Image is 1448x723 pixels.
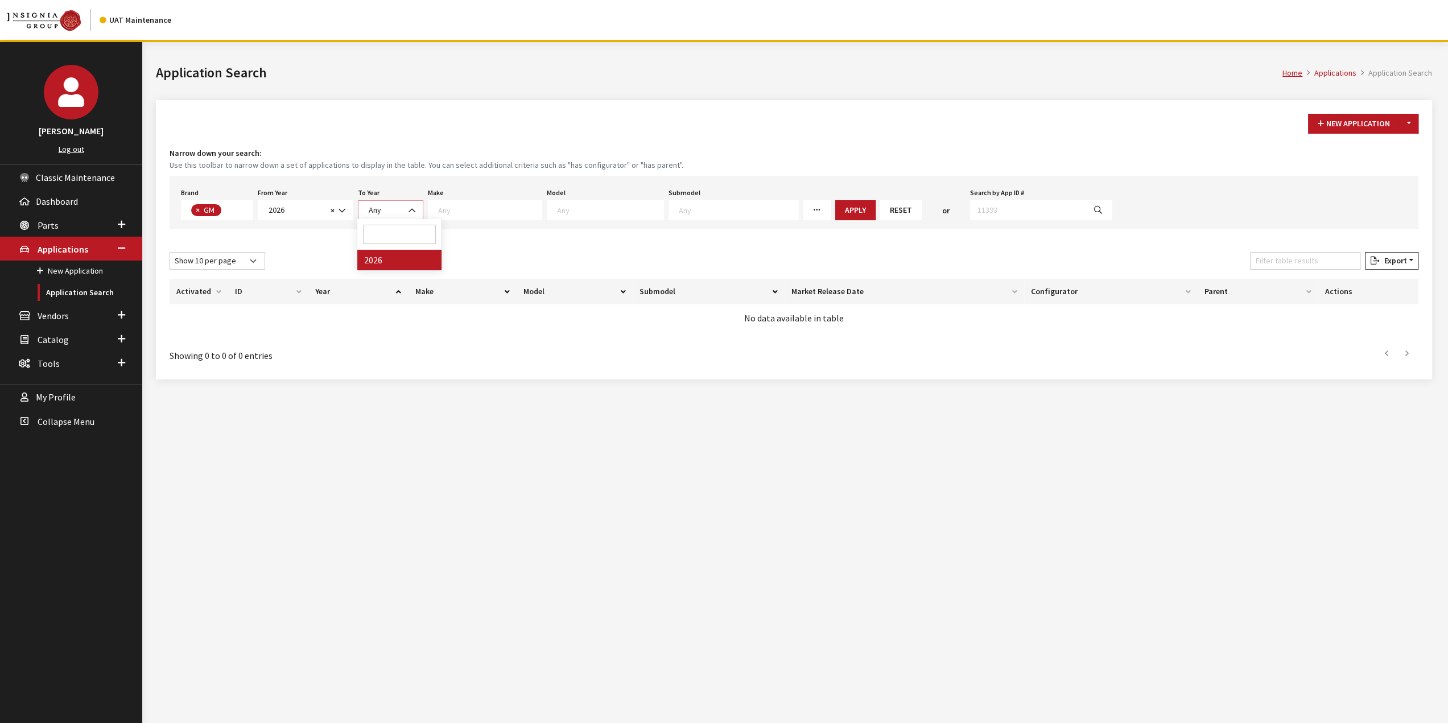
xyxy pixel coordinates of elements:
[1318,279,1418,304] th: Actions
[1365,252,1418,270] button: Export
[1282,68,1302,78] a: Home
[679,205,798,215] textarea: Search
[970,188,1024,198] label: Search by App ID #
[1379,255,1406,266] span: Export
[203,205,217,215] span: GM
[970,200,1085,220] input: 11393
[308,279,408,304] th: Year: activate to sort column ascending
[784,279,1024,304] th: Market Release Date: activate to sort column ascending
[363,225,436,244] input: Search
[358,188,379,198] label: To Year
[408,279,516,304] th: Make: activate to sort column ascending
[156,63,1282,83] h1: Application Search
[369,205,381,215] span: Any
[170,159,1418,171] small: Use this toolbar to narrow down a set of applications to display in the table. You can select add...
[224,206,230,216] textarea: Search
[170,304,1418,332] td: No data available in table
[181,188,199,198] label: Brand
[7,9,100,31] a: Insignia Group logo
[1356,67,1432,79] li: Application Search
[38,310,69,321] span: Vendors
[942,205,950,217] span: or
[357,250,442,270] li: 2026
[1308,114,1400,134] button: New Application
[1302,67,1356,79] li: Applications
[880,200,922,220] button: Reset
[228,279,308,304] th: ID: activate to sort column ascending
[11,124,131,138] h3: [PERSON_NAME]
[1198,279,1318,304] th: Parent: activate to sort column ascending
[191,204,221,216] li: GM
[365,204,416,216] span: Any
[196,205,200,215] span: ×
[7,10,81,31] img: Catalog Maintenance
[517,279,633,304] th: Model: activate to sort column ascending
[38,243,88,255] span: Applications
[38,220,59,231] span: Parts
[1024,279,1198,304] th: Configurator: activate to sort column ascending
[331,205,335,216] span: ×
[38,334,69,345] span: Catalog
[100,14,171,26] div: UAT Maintenance
[170,341,682,362] div: Showing 0 to 0 of 0 entries
[547,188,566,198] label: Model
[170,147,1418,159] h4: Narrow down your search:
[170,279,228,304] th: Activated: activate to sort column ascending
[557,205,663,215] textarea: Search
[669,188,700,198] label: Submodel
[258,200,353,220] span: 2026
[36,172,115,183] span: Classic Maintenance
[38,358,60,369] span: Tools
[36,196,78,207] span: Dashboard
[258,188,287,198] label: From Year
[428,188,444,198] label: Make
[59,144,84,154] a: Log out
[265,204,327,216] span: 2026
[835,200,876,220] button: Apply
[632,279,784,304] th: Submodel: activate to sort column ascending
[358,200,423,220] span: Any
[438,205,542,215] textarea: Search
[36,392,76,403] span: My Profile
[191,204,203,216] button: Remove item
[327,204,335,217] button: Remove all items
[1250,252,1360,270] input: Filter table results
[44,65,98,119] img: John Swartwout
[38,416,94,427] span: Collapse Menu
